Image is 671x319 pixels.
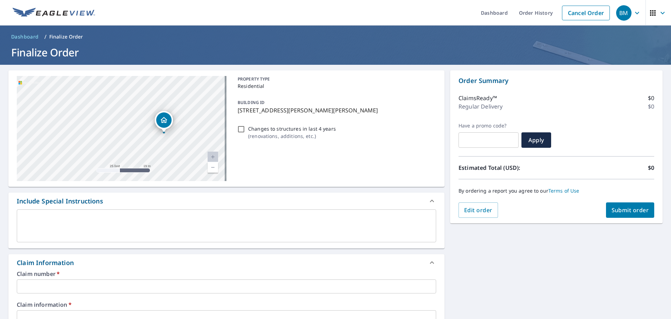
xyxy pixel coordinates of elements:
[459,102,503,111] p: Regular Delivery
[648,164,654,172] p: $0
[562,6,610,20] a: Cancel Order
[459,202,498,218] button: Edit order
[8,254,445,271] div: Claim Information
[521,132,551,148] button: Apply
[17,258,74,268] div: Claim Information
[8,31,42,42] a: Dashboard
[527,136,546,144] span: Apply
[155,111,173,133] div: Dropped pin, building 1, Residential property, 7669 Horner Hill Dr Hillsboro, OH 45133
[8,193,445,209] div: Include Special Instructions
[17,271,436,277] label: Claim number
[548,187,579,194] a: Terms of Use
[17,196,103,206] div: Include Special Instructions
[238,99,265,105] p: BUILDING ID
[459,76,654,85] p: Order Summary
[459,94,497,102] p: ClaimsReady™
[248,132,336,140] p: ( renovations, additions, etc. )
[208,162,218,173] a: Current Level 20, Zoom Out
[238,76,433,82] p: PROPERTY TYPE
[612,206,649,214] span: Submit order
[208,152,218,162] a: Current Level 20, Zoom In Disabled
[459,188,654,194] p: By ordering a report you agree to our
[616,5,632,21] div: BM
[17,302,436,307] label: Claim information
[8,45,663,60] h1: Finalize Order
[648,94,654,102] p: $0
[238,82,433,90] p: Residential
[459,164,556,172] p: Estimated Total (USD):
[464,206,492,214] span: Edit order
[648,102,654,111] p: $0
[13,8,95,18] img: EV Logo
[238,106,433,115] p: [STREET_ADDRESS][PERSON_NAME][PERSON_NAME]
[459,123,519,129] label: Have a promo code?
[606,202,655,218] button: Submit order
[44,33,46,41] li: /
[11,33,39,40] span: Dashboard
[8,31,663,42] nav: breadcrumb
[49,33,83,40] p: Finalize Order
[248,125,336,132] p: Changes to structures in last 4 years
